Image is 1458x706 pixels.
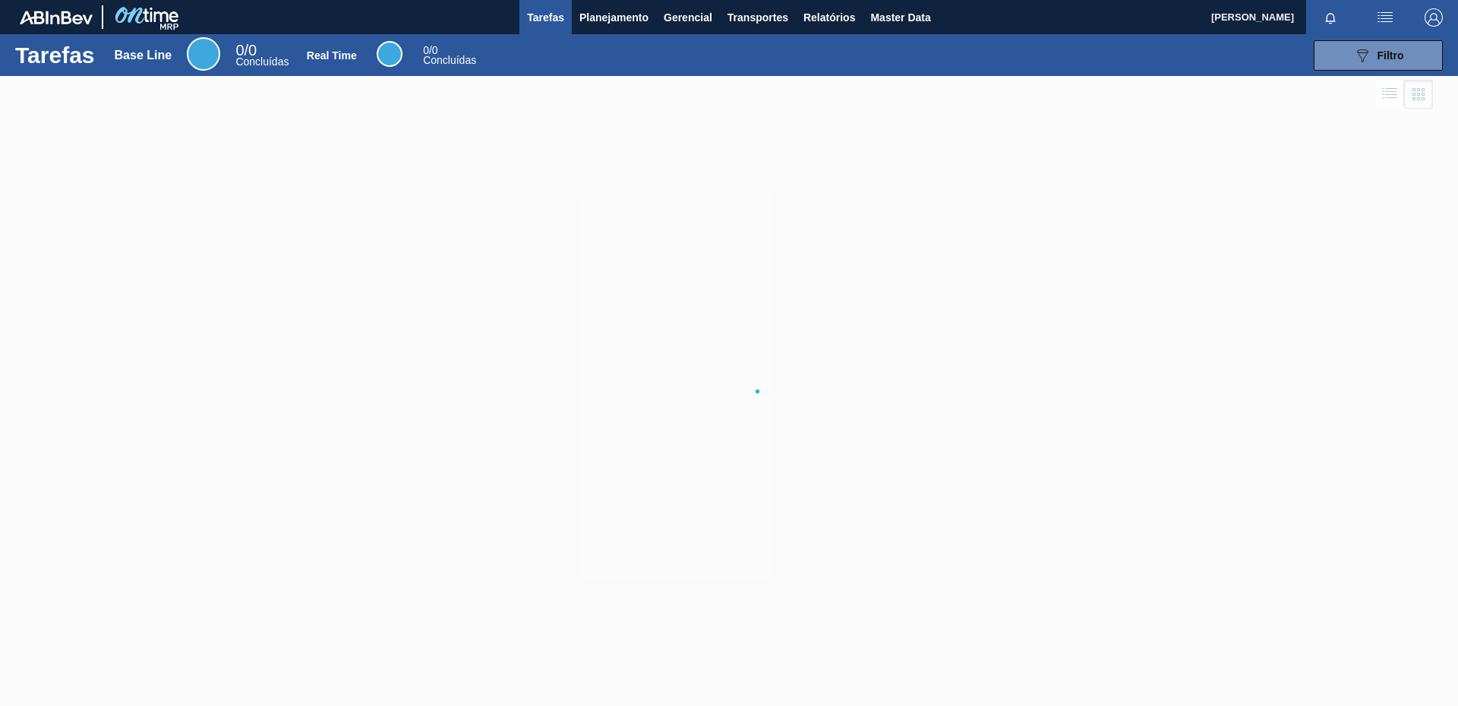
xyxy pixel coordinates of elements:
span: Master Data [870,8,930,27]
span: 0 [423,44,429,56]
div: Real Time [377,41,402,67]
span: Concluídas [423,54,476,66]
div: Real Time [307,49,357,62]
div: Base Line [115,49,172,62]
span: 0 [235,42,244,59]
img: TNhmsLtSVTkK8tSr43FrP2fwEKptu5GPRR3wAAAABJRU5ErkJggg== [20,11,93,24]
button: Filtro [1314,40,1443,71]
span: Tarefas [527,8,564,27]
h1: Tarefas [15,46,95,64]
div: Base Line [235,44,289,67]
img: Logout [1425,8,1443,27]
span: Gerencial [664,8,712,27]
div: Real Time [423,46,476,65]
span: Concluídas [235,55,289,68]
span: Transportes [727,8,788,27]
span: / 0 [235,42,257,59]
span: Planejamento [579,8,649,27]
img: userActions [1376,8,1394,27]
span: Relatórios [803,8,855,27]
span: Filtro [1378,49,1404,62]
span: / 0 [423,44,437,56]
button: Notificações [1306,7,1355,28]
div: Base Line [187,37,220,71]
